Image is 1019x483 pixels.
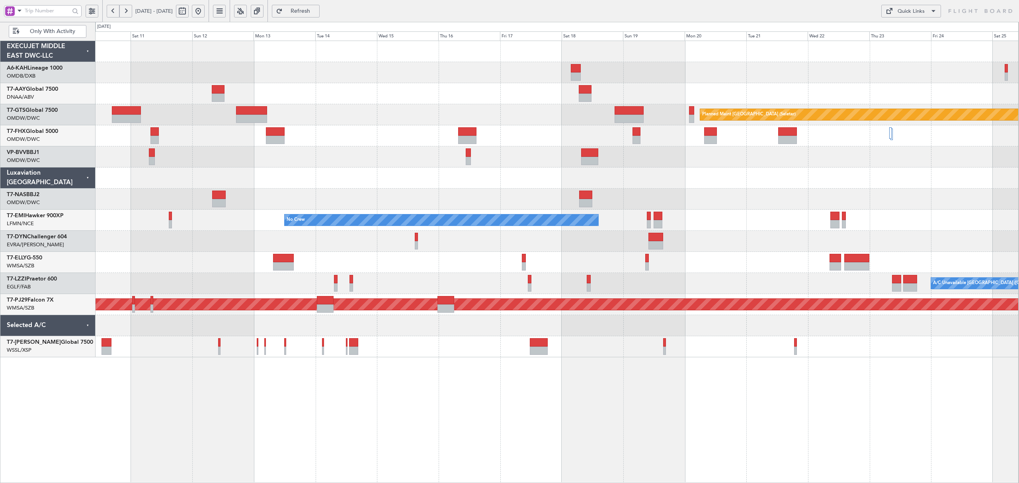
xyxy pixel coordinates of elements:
span: VP-BVV [7,150,26,155]
a: WMSA/SZB [7,262,34,269]
div: Tue 21 [746,31,808,41]
span: T7-[PERSON_NAME] [7,339,61,345]
div: Wed 15 [377,31,439,41]
a: VP-BVVBBJ1 [7,150,39,155]
a: T7-ELLYG-550 [7,255,42,261]
div: Tue 14 [315,31,377,41]
span: [DATE] - [DATE] [135,8,173,15]
div: Mon 13 [254,31,315,41]
a: T7-NASBBJ2 [7,192,39,197]
a: T7-PJ29Falcon 7X [7,297,54,303]
span: T7-LZZI [7,276,26,282]
div: Planned Maint [GEOGRAPHIC_DATA] (Seletar) [702,109,796,121]
a: EVRA/[PERSON_NAME] [7,241,64,248]
span: Refresh [284,8,317,14]
a: T7-GTSGlobal 7500 [7,107,58,113]
span: A6-KAH [7,65,27,71]
div: Sun 19 [623,31,685,41]
a: LFMN/NCE [7,220,34,227]
div: Wed 22 [808,31,869,41]
span: T7-NAS [7,192,26,197]
div: No Crew [287,214,305,226]
span: T7-AAY [7,86,26,92]
div: Mon 20 [685,31,746,41]
div: Fri 17 [500,31,562,41]
div: Thu 16 [438,31,500,41]
a: DNAA/ABV [7,93,34,101]
div: Sat 18 [562,31,623,41]
span: T7-EMI [7,213,25,218]
a: WMSA/SZB [7,304,34,312]
input: Trip Number [25,5,70,17]
span: Only With Activity [21,29,84,34]
span: T7-PJ29 [7,297,27,303]
div: Sun 12 [192,31,254,41]
div: Sat 11 [131,31,192,41]
span: T7-GTS [7,107,25,113]
a: T7-AAYGlobal 7500 [7,86,58,92]
div: Fri 10 [69,31,131,41]
span: T7-FHX [7,129,26,134]
a: OMDW/DWC [7,115,40,122]
a: A6-KAHLineage 1000 [7,65,62,71]
a: OMDW/DWC [7,199,40,206]
div: [DATE] [97,23,111,30]
a: WSSL/XSP [7,347,31,354]
button: Refresh [272,5,320,18]
a: T7-[PERSON_NAME]Global 7500 [7,339,93,345]
a: T7-FHXGlobal 5000 [7,129,58,134]
a: OMDW/DWC [7,136,40,143]
div: Quick Links [898,8,925,16]
div: Thu 23 [869,31,931,41]
a: T7-EMIHawker 900XP [7,213,64,218]
span: T7-ELLY [7,255,27,261]
div: Fri 24 [931,31,993,41]
button: Only With Activity [9,25,86,38]
a: EGLF/FAB [7,283,31,290]
a: OMDB/DXB [7,72,35,80]
a: T7-DYNChallenger 604 [7,234,67,240]
span: T7-DYN [7,234,27,240]
a: OMDW/DWC [7,157,40,164]
button: Quick Links [881,5,941,18]
a: T7-LZZIPraetor 600 [7,276,57,282]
